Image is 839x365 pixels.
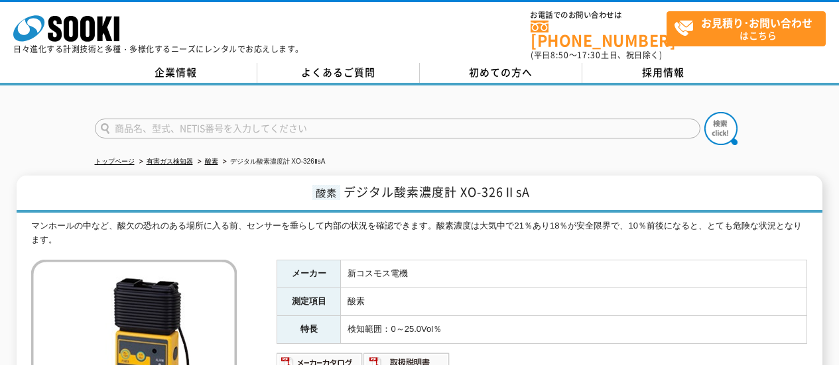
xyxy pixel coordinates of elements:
[341,316,807,344] td: 検知範囲：0～25.0Vol％
[220,155,326,169] li: デジタル酸素濃度計 XO-326ⅡsA
[31,219,807,247] div: マンホールの中など、酸欠の恐れのある場所に入る前、センサーを垂らして内部の状況を確認できます。酸素濃度は大気中で21％あり18％が安全限界で、10％前後になると、とても危険な状況となります。
[277,260,341,288] th: メーカー
[582,63,745,83] a: 採用情報
[95,119,700,138] input: 商品名、型式、NETIS番号を入力してください
[531,21,667,48] a: [PHONE_NUMBER]
[205,158,218,165] a: 酸素
[257,63,420,83] a: よくあるご質問
[577,49,601,61] span: 17:30
[95,63,257,83] a: 企業情報
[341,260,807,288] td: 新コスモス電機
[701,15,812,30] strong: お見積り･お問い合わせ
[531,49,662,61] span: (平日 ～ 土日、祝日除く)
[277,316,341,344] th: 特長
[13,45,304,53] p: 日々進化する計測技術と多種・多様化するニーズにレンタルでお応えします。
[147,158,193,165] a: 有害ガス検知器
[469,65,533,79] span: 初めての方へ
[341,288,807,316] td: 酸素
[531,11,667,19] span: お電話でのお問い合わせは
[344,183,530,201] span: デジタル酸素濃度計 XO-326ⅡsA
[277,288,341,316] th: 測定項目
[550,49,569,61] span: 8:50
[704,112,738,145] img: btn_search.png
[674,12,825,45] span: はこちら
[312,185,340,200] span: 酸素
[667,11,826,46] a: お見積り･お問い合わせはこちら
[95,158,135,165] a: トップページ
[420,63,582,83] a: 初めての方へ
